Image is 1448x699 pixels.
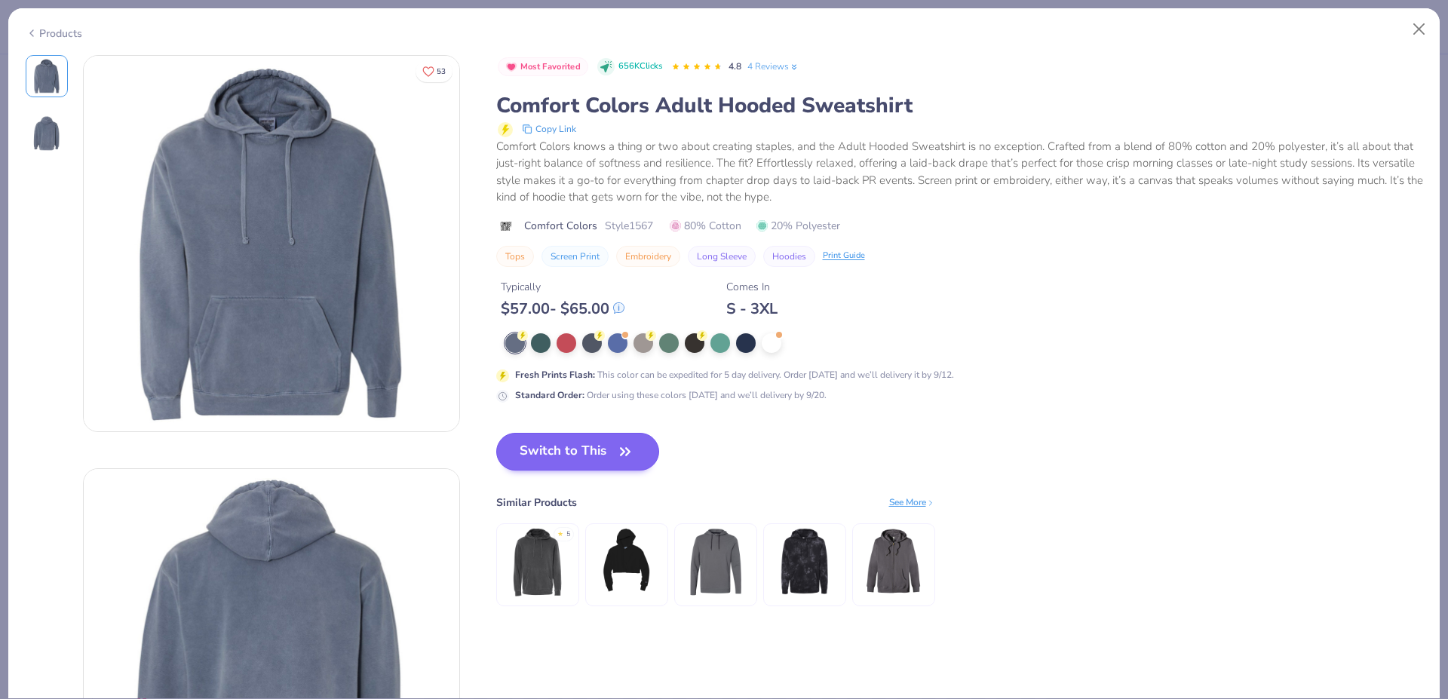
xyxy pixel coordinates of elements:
span: Style 1567 [605,218,653,234]
button: Like [416,60,452,82]
span: 53 [437,68,446,75]
button: Badge Button [498,57,589,77]
span: 656K Clicks [618,60,662,73]
img: Independent Trading Co. Heavyweight Pigment-Dyed Hooded Sweatshirt [502,526,573,597]
div: Order using these colors [DATE] and we’ll delivery by 9/20. [515,388,827,402]
button: Long Sleeve [688,246,756,267]
img: Most Favorited sort [505,61,517,73]
img: Midweight Tie-Dye Hooded Sweatshirt [768,526,840,597]
img: Front [29,58,65,94]
div: This color can be expedited for 5 day delivery. Order [DATE] and we’ll delivery it by 9/12. [515,368,954,382]
div: S - 3XL [726,299,778,318]
button: copy to clipboard [517,120,581,138]
div: Comfort Colors knows a thing or two about creating staples, and the Adult Hooded Sweatshirt is no... [496,138,1423,206]
strong: Standard Order : [515,389,584,401]
img: Champion Women’s Reverse Weave ® Cropped Cut-Off Hooded Sweatshirt [591,526,662,597]
strong: Fresh Prints Flash : [515,369,595,381]
div: Similar Products [496,495,577,510]
div: Comfort Colors Adult Hooded Sweatshirt [496,91,1423,120]
img: Back [29,115,65,152]
div: Products [26,26,82,41]
img: brand logo [496,220,517,232]
div: Print Guide [823,250,865,262]
div: Typically [501,279,624,295]
button: Close [1405,15,1434,44]
a: 4 Reviews [747,60,799,73]
div: See More [889,495,935,509]
div: Comes In [726,279,778,295]
span: 20% Polyester [756,218,840,234]
span: 80% Cotton [670,218,741,234]
div: 5 [566,529,570,540]
button: Tops [496,246,534,267]
div: $ 57.00 - $ 65.00 [501,299,624,318]
img: Adidas Lightweight Hooded Sweatshirt [680,526,751,597]
span: Most Favorited [520,63,581,71]
div: ★ [557,529,563,535]
span: 4.8 [729,60,741,72]
button: Switch to This [496,433,660,471]
img: Front [84,56,459,431]
button: Embroidery [616,246,680,267]
button: Screen Print [541,246,609,267]
div: 4.8 Stars [671,55,722,79]
img: Econscious Men's Organic/Recycled Full-Zip Hooded Sweatshirt [857,526,929,597]
button: Hoodies [763,246,815,267]
span: Comfort Colors [524,218,597,234]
